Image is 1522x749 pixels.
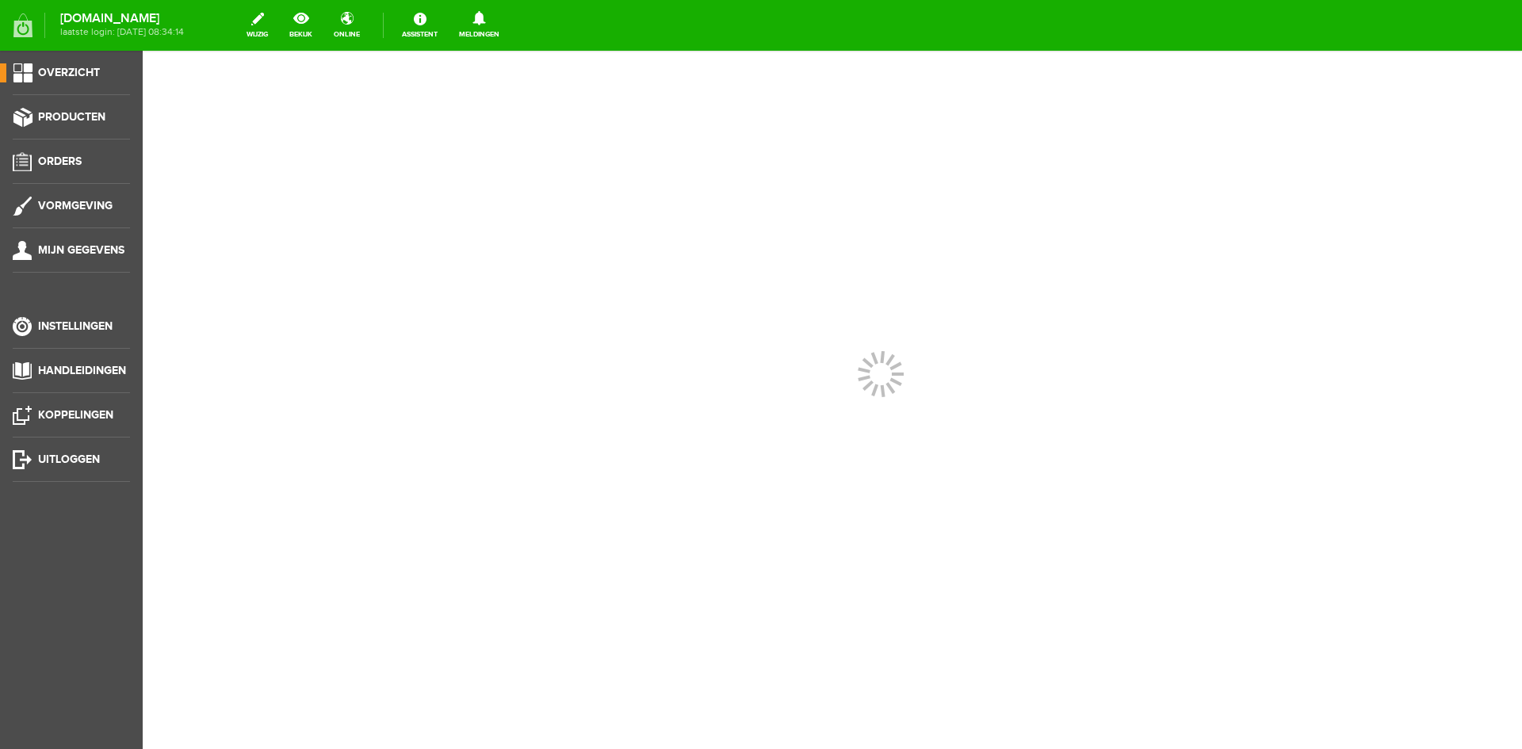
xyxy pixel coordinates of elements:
span: Mijn gegevens [38,243,124,257]
a: wijzig [237,8,277,43]
a: Meldingen [449,8,509,43]
a: bekijk [280,8,322,43]
span: Producten [38,110,105,124]
span: Vormgeving [38,199,113,212]
strong: [DOMAIN_NAME] [60,14,184,23]
span: Uitloggen [38,453,100,466]
span: Instellingen [38,319,113,333]
span: Orders [38,155,82,168]
span: Handleidingen [38,364,126,377]
span: Koppelingen [38,408,113,422]
a: Assistent [392,8,447,43]
span: laatste login: [DATE] 08:34:14 [60,28,184,36]
a: online [324,8,369,43]
span: Overzicht [38,66,100,79]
